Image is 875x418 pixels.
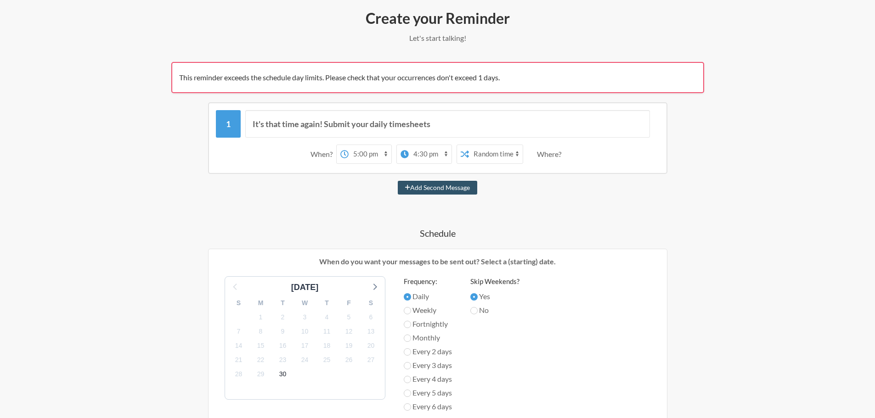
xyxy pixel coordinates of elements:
label: Daily [404,291,452,302]
div: F [338,296,360,310]
input: Fortnightly [404,321,411,328]
span: Saturday, October 11, 2025 [321,325,333,338]
span: Sunday, October 19, 2025 [343,340,356,352]
span: Friday, October 17, 2025 [299,340,311,352]
span: Thursday, October 2, 2025 [277,311,289,323]
input: Every 2 days [404,348,411,356]
input: Every 3 days [404,362,411,369]
label: Yes [470,291,519,302]
span: Sunday, October 12, 2025 [343,325,356,338]
span: Wednesday, October 22, 2025 [254,354,267,367]
label: Every 6 days [404,401,452,412]
input: Monthly [404,334,411,342]
input: Every 4 days [404,376,411,383]
div: When? [310,145,336,164]
h4: Schedule [171,227,704,240]
div: T [316,296,338,310]
p: Let's start talking! [171,33,704,44]
span: Wednesday, October 1, 2025 [254,311,267,323]
label: Every 5 days [404,387,452,398]
span: Saturday, October 4, 2025 [321,311,333,323]
label: Monthly [404,332,452,343]
label: Weekly [404,305,452,316]
span: Wednesday, October 15, 2025 [254,340,267,352]
div: S [228,296,250,310]
span: Saturday, October 18, 2025 [321,340,333,352]
span: Tuesday, October 14, 2025 [232,340,245,352]
span: Monday, October 6, 2025 [365,311,378,323]
p: When do you want your messages to be sent out? Select a (starting) date. [215,256,660,267]
span: Thursday, October 30, 2025 [277,368,289,381]
span: Friday, October 3, 2025 [299,311,311,323]
div: [DATE] [288,281,322,294]
div: Where? [537,145,565,164]
div: M [250,296,272,310]
label: No [470,305,519,316]
span: Thursday, October 9, 2025 [277,325,289,338]
input: Yes [470,293,478,301]
span: Tuesday, October 21, 2025 [232,354,245,367]
h2: Create your Reminder [171,9,704,28]
span: Friday, October 24, 2025 [299,354,311,367]
span: Monday, October 20, 2025 [365,340,378,352]
div: W [294,296,316,310]
label: Every 2 days [404,346,452,357]
span: Wednesday, October 8, 2025 [254,325,267,338]
span: Wednesday, October 29, 2025 [254,368,267,381]
span: Saturday, October 25, 2025 [321,354,333,367]
label: Every 3 days [404,360,452,371]
input: Message [245,110,650,138]
input: Daily [404,293,411,301]
span: Tuesday, October 28, 2025 [232,368,245,381]
div: S [360,296,382,310]
label: Every 4 days [404,373,452,385]
button: Add Second Message [398,181,477,195]
span: Sunday, October 26, 2025 [343,354,356,367]
label: Frequency: [404,276,452,287]
div: T [272,296,294,310]
span: Monday, October 13, 2025 [365,325,378,338]
span: Thursday, October 23, 2025 [277,354,289,367]
span: Friday, October 10, 2025 [299,325,311,338]
span: Thursday, October 16, 2025 [277,340,289,352]
label: Fortnightly [404,318,452,329]
input: Every 6 days [404,403,411,411]
span: Tuesday, October 7, 2025 [232,325,245,338]
input: Every 5 days [404,390,411,397]
label: Skip Weekends? [470,276,519,287]
input: Weekly [404,307,411,314]
input: No [470,307,478,314]
span: Monday, October 27, 2025 [365,354,378,367]
span: This reminder exceeds the schedule day limits. Please check that your occurrences don't exceed 1 ... [179,73,500,82]
span: Sunday, October 5, 2025 [343,311,356,323]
